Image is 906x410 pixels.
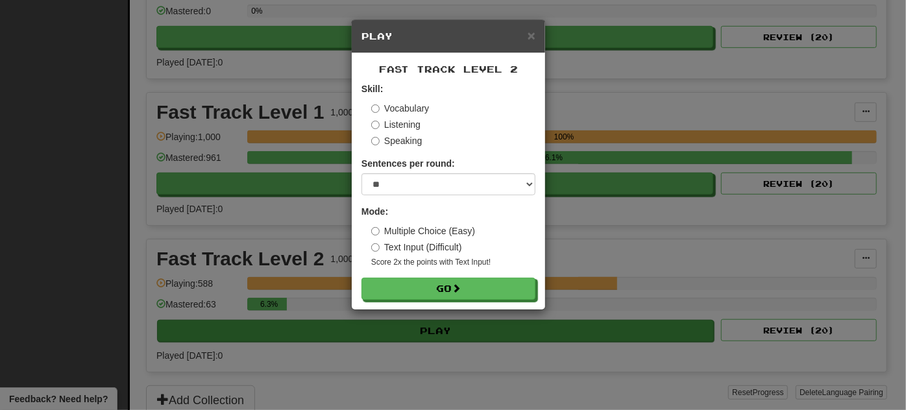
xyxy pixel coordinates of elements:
[371,257,535,268] small: Score 2x the points with Text Input !
[379,64,518,75] span: Fast Track Level 2
[528,28,535,43] span: ×
[371,121,380,129] input: Listening
[361,206,388,217] strong: Mode:
[361,157,455,170] label: Sentences per round:
[371,118,421,131] label: Listening
[371,227,380,235] input: Multiple Choice (Easy)
[361,84,383,94] strong: Skill:
[528,29,535,42] button: Close
[371,104,380,113] input: Vocabulary
[371,102,429,115] label: Vocabulary
[371,243,380,252] input: Text Input (Difficult)
[371,241,462,254] label: Text Input (Difficult)
[361,30,535,43] h5: Play
[371,137,380,145] input: Speaking
[371,134,422,147] label: Speaking
[371,224,475,237] label: Multiple Choice (Easy)
[361,278,535,300] button: Go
